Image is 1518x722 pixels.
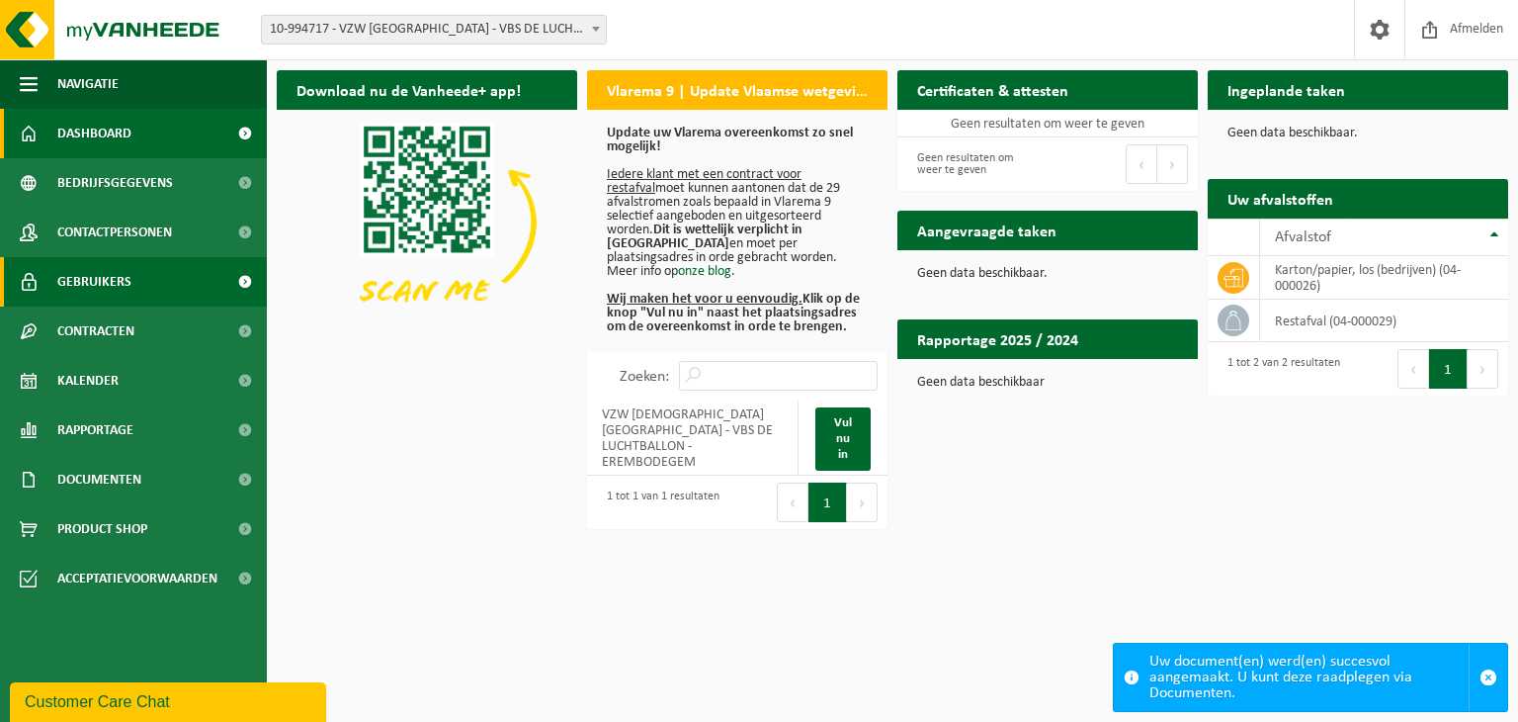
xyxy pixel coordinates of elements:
[847,483,878,522] button: Next
[57,208,172,257] span: Contactpersonen
[607,167,801,196] u: Iedere klant met een contract voor restafval
[587,401,799,476] td: VZW [DEMOGRAPHIC_DATA][GEOGRAPHIC_DATA] - VBS DE LUCHTBALLON - EREMBODEGEM
[897,70,1088,109] h2: Certificaten & attesten
[57,554,217,603] span: Acceptatievoorwaarden
[277,70,541,109] h2: Download nu de Vanheede+ app!
[262,16,606,44] span: 10-994717 - VZW PRIESTER DAENS COLLEGE - VBS DE LUCHTBALLON - EREMBODEGEM
[10,678,330,722] iframe: chat widget
[261,15,607,45] span: 10-994717 - VZW PRIESTER DAENS COLLEGE - VBS DE LUCHTBALLON - EREMBODEGEM
[907,142,1038,186] div: Geen resultaten om weer te geven
[815,407,871,471] a: Vul nu in
[897,110,1198,137] td: Geen resultaten om weer te geven
[607,126,853,154] b: Update uw Vlarema overeenkomst zo snel mogelijk!
[57,356,119,406] span: Kalender
[57,307,134,356] span: Contracten
[1051,358,1196,398] a: Bekijk rapportage
[897,319,1098,358] h2: Rapportage 2025 / 2024
[57,59,119,109] span: Navigatie
[620,369,669,385] label: Zoeken:
[1126,144,1157,184] button: Previous
[1468,349,1498,389] button: Next
[57,158,173,208] span: Bedrijfsgegevens
[1218,347,1340,391] div: 1 tot 2 van 2 resultaten
[1227,127,1488,140] p: Geen data beschikbaar.
[57,406,133,455] span: Rapportage
[57,455,141,504] span: Documenten
[897,211,1076,249] h2: Aangevraagde taken
[607,292,802,307] u: Wij maken het voor u eenvoudig.
[57,504,147,554] span: Product Shop
[607,223,802,251] b: Dit is wettelijk verplicht in [GEOGRAPHIC_DATA]
[777,483,808,522] button: Previous
[1260,256,1508,300] td: karton/papier, los (bedrijven) (04-000026)
[1208,179,1353,218] h2: Uw afvalstoffen
[678,264,735,279] a: onze blog.
[1260,300,1508,342] td: restafval (04-000029)
[57,109,131,158] span: Dashboard
[607,127,868,334] p: moet kunnen aantonen dat de 29 afvalstromen zoals bepaald in Vlarema 9 selectief aangeboden en ui...
[917,376,1178,390] p: Geen data beschikbaar
[277,110,577,335] img: Download de VHEPlus App
[607,292,860,334] b: Klik op de knop "Vul nu in" naast het plaatsingsadres om de overeenkomst in orde te brengen.
[1208,70,1365,109] h2: Ingeplande taken
[917,267,1178,281] p: Geen data beschikbaar.
[597,481,719,524] div: 1 tot 1 van 1 resultaten
[1429,349,1468,389] button: 1
[1149,644,1469,711] div: Uw document(en) werd(en) succesvol aangemaakt. U kunt deze raadplegen via Documenten.
[1275,229,1331,245] span: Afvalstof
[587,70,887,109] h2: Vlarema 9 | Update Vlaamse wetgeving
[808,483,847,522] button: 1
[1157,144,1188,184] button: Next
[57,257,131,307] span: Gebruikers
[1397,349,1429,389] button: Previous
